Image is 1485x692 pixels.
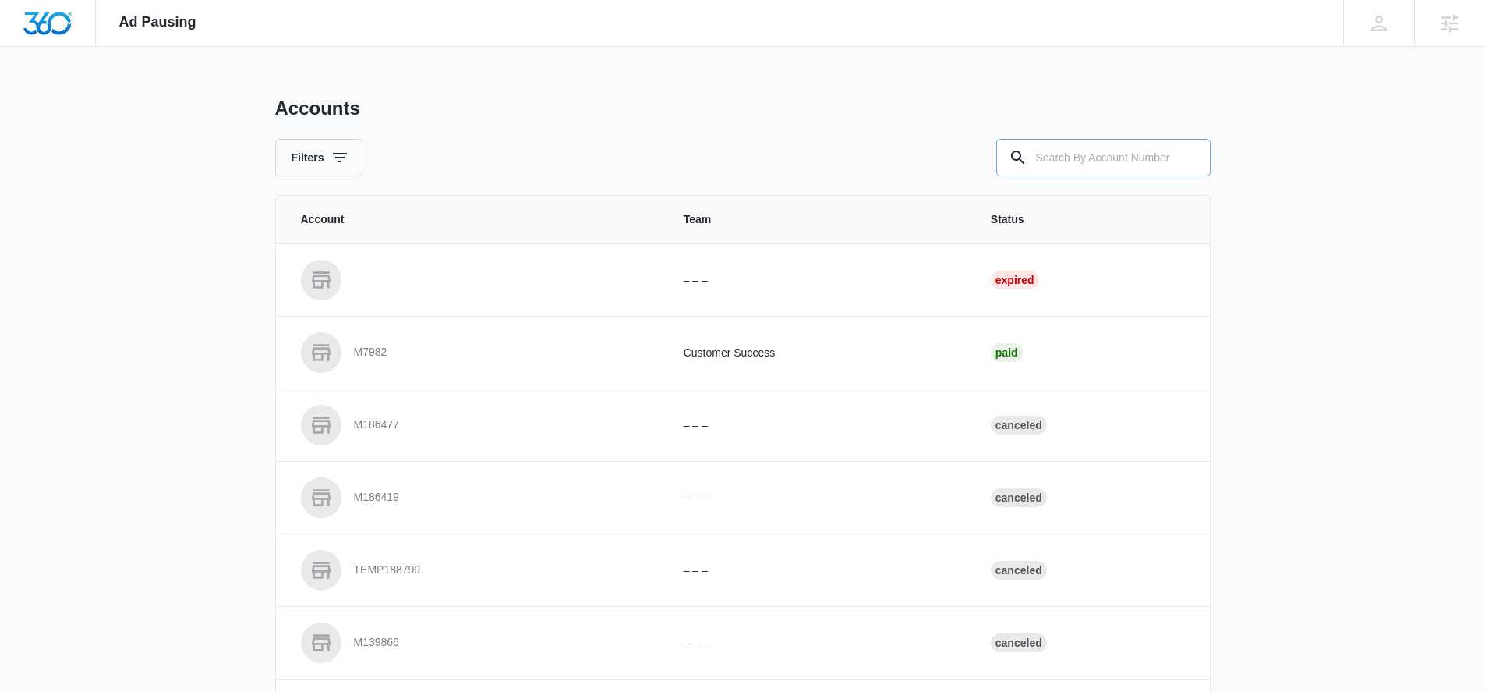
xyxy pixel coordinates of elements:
[684,272,953,289] p: – – –
[996,139,1211,176] input: Search By Account Number
[354,635,399,651] p: M139866
[684,345,953,361] p: Customer Success
[354,562,421,578] p: TEMP188799
[301,405,646,445] a: M186477
[301,477,646,518] a: M186419
[684,490,953,506] p: – – –
[991,561,1047,580] div: Canceled
[684,417,953,434] p: – – –
[684,211,953,228] span: Team
[275,139,362,176] button: Filters
[354,417,399,433] p: M186477
[684,562,953,579] p: – – –
[991,488,1047,507] div: Canceled
[301,623,646,663] a: M139866
[991,271,1039,289] div: Expired
[991,343,1023,362] div: Paid
[119,14,196,30] span: Ad Pausing
[354,490,399,506] p: M186419
[991,416,1047,435] div: Canceled
[991,633,1047,652] div: Canceled
[684,635,953,651] p: – – –
[301,332,646,373] a: M7982
[991,211,1185,228] span: Status
[354,345,387,360] p: M7982
[275,97,360,120] h1: Accounts
[301,211,646,228] span: Account
[301,550,646,591] a: TEMP188799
